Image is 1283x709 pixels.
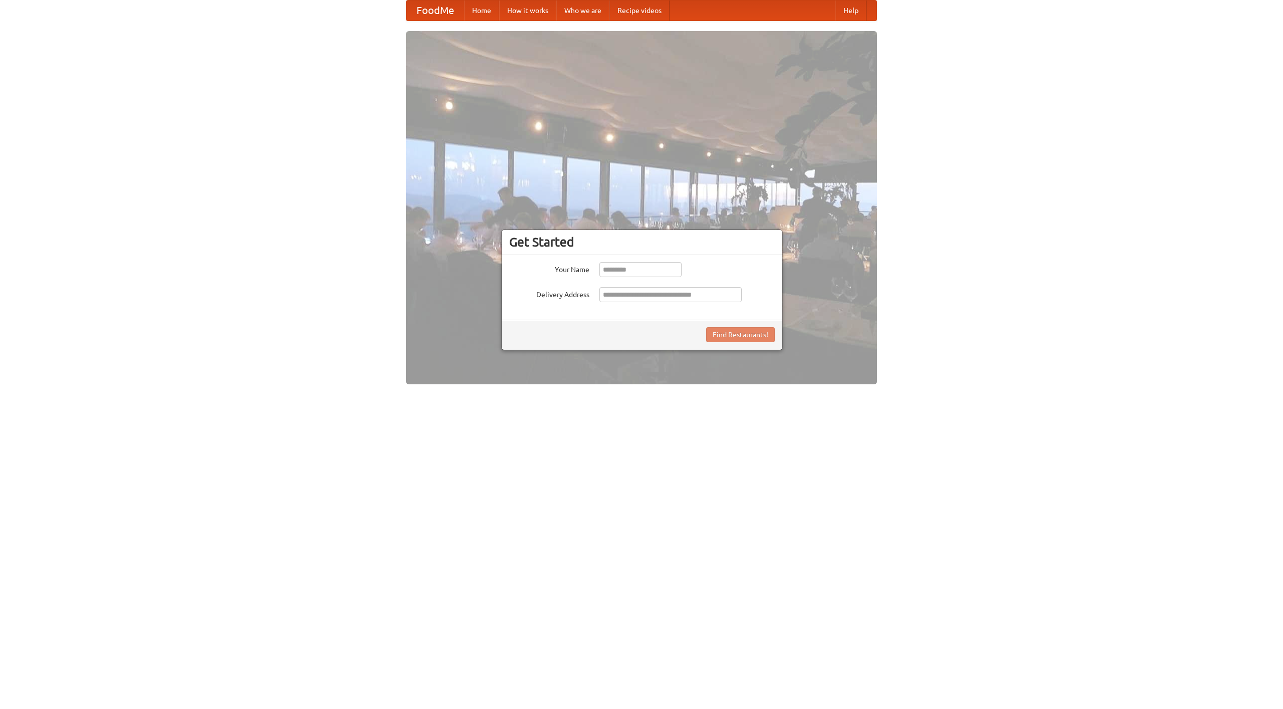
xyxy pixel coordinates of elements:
h3: Get Started [509,234,775,250]
button: Find Restaurants! [706,327,775,342]
a: Who we are [556,1,609,21]
a: Recipe videos [609,1,670,21]
a: How it works [499,1,556,21]
label: Delivery Address [509,287,589,300]
a: Home [464,1,499,21]
label: Your Name [509,262,589,275]
a: Help [835,1,867,21]
a: FoodMe [406,1,464,21]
